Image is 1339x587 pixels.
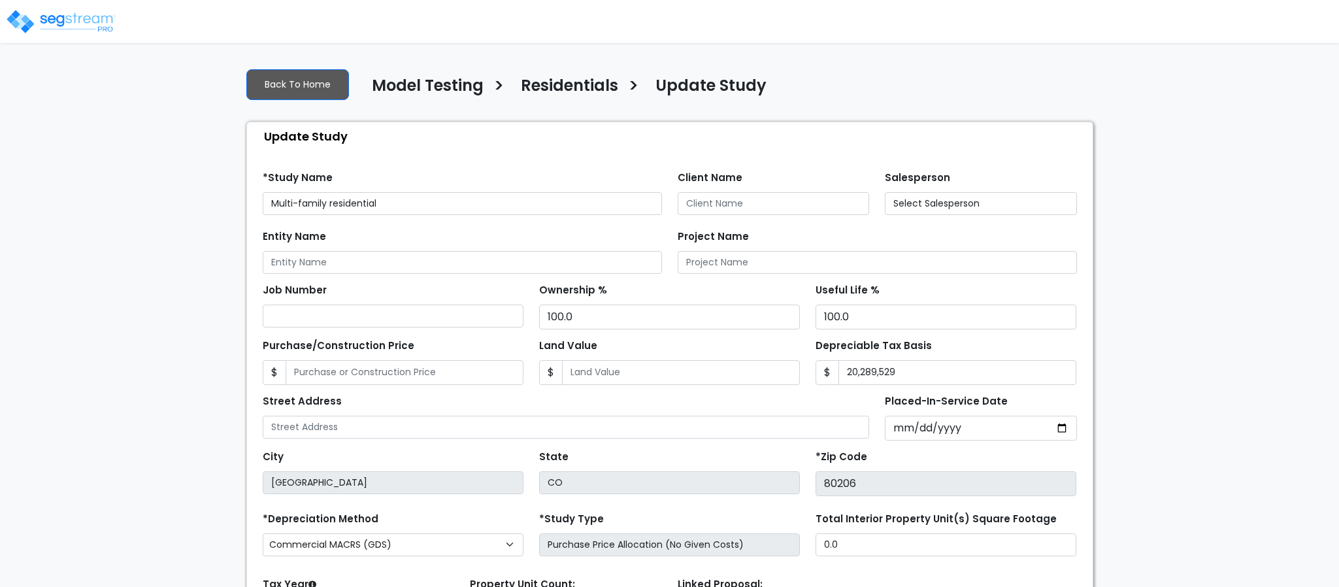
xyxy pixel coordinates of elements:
label: Salesperson [885,171,950,186]
label: Total Interior Property Unit(s) Square Footage [816,512,1057,527]
label: Purchase/Construction Price [263,339,414,354]
h4: Model Testing [372,76,484,99]
label: Placed-In-Service Date [885,394,1008,409]
a: Back To Home [246,69,349,100]
label: Client Name [678,171,742,186]
h4: Residentials [521,76,618,99]
input: total square foot [816,533,1076,556]
label: Project Name [678,229,749,244]
input: Ownership [539,305,800,329]
input: Client Name [678,192,870,215]
h4: Update Study [655,76,767,99]
input: 0.00 [838,360,1076,385]
input: Zip Code [816,471,1076,496]
label: Useful Life % [816,283,880,298]
label: *Study Type [539,512,604,527]
h3: > [493,75,504,101]
input: Entity Name [263,251,662,274]
input: Street Address [263,416,870,439]
label: Entity Name [263,229,326,244]
label: Job Number [263,283,327,298]
a: Residentials [511,76,618,104]
input: Project Name [678,251,1077,274]
h3: > [628,75,639,101]
span: $ [816,360,839,385]
span: $ [539,360,563,385]
label: *Study Name [263,171,333,186]
label: Land Value [539,339,597,354]
input: Depreciation [816,305,1076,329]
img: logo_pro_r.png [5,8,116,35]
label: State [539,450,569,465]
input: Study Name [263,192,662,215]
input: Land Value [562,360,800,385]
label: Ownership % [539,283,607,298]
div: Update Study [254,122,1093,150]
label: Street Address [263,394,342,409]
span: $ [263,360,286,385]
a: Model Testing [362,76,484,104]
a: Update Study [646,76,767,104]
label: City [263,450,284,465]
label: *Zip Code [816,450,867,465]
label: *Depreciation Method [263,512,378,527]
label: Depreciable Tax Basis [816,339,932,354]
input: Purchase or Construction Price [286,360,523,385]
